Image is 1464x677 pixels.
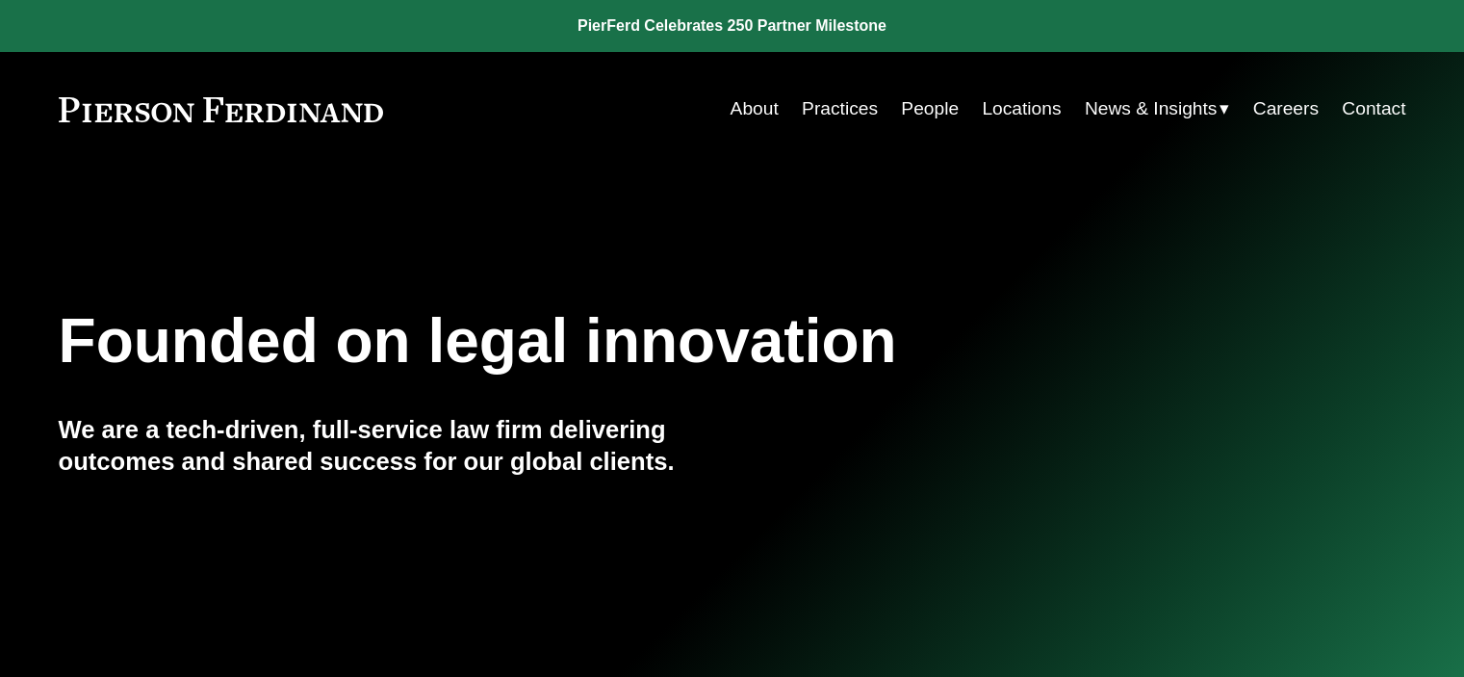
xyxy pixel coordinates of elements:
span: News & Insights [1085,92,1218,126]
a: Contact [1342,91,1405,127]
a: Practices [802,91,878,127]
h4: We are a tech-driven, full-service law firm delivering outcomes and shared success for our global... [59,414,732,477]
a: People [901,91,959,127]
a: folder dropdown [1085,91,1230,127]
a: About [731,91,779,127]
a: Locations [982,91,1061,127]
a: Careers [1253,91,1319,127]
h1: Founded on legal innovation [59,306,1182,377]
